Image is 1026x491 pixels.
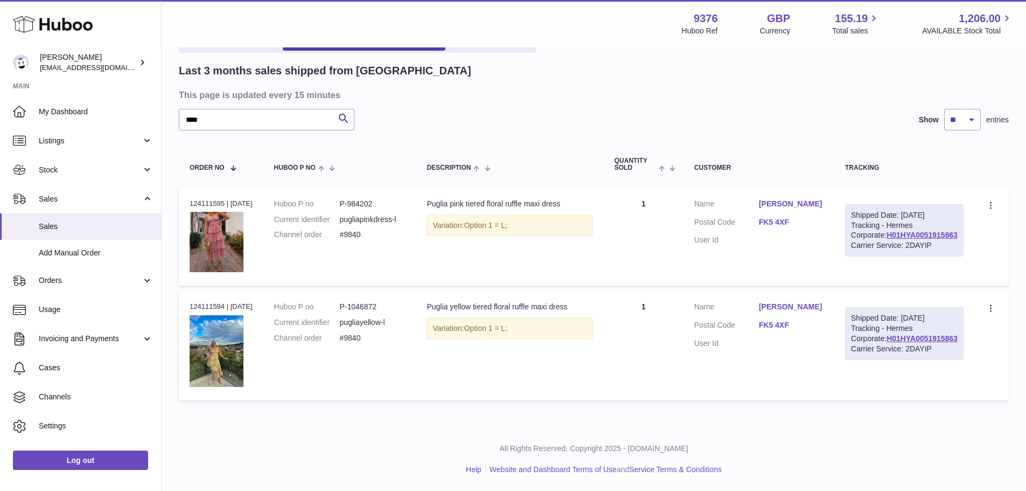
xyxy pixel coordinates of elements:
dt: Current identifier [274,215,340,225]
a: [PERSON_NAME] [759,199,823,209]
dt: Name [694,302,759,315]
span: Option 1 = L; [464,324,507,333]
a: H01HYA0051915863 [887,334,958,343]
img: IMG_5180_2.jpg [190,315,243,387]
div: [PERSON_NAME] [40,52,137,73]
li: and [486,465,722,475]
span: Add Manual Order [39,248,153,258]
span: Sales [39,194,142,204]
span: 1,206.00 [959,11,1001,26]
div: Variation: [427,215,592,237]
span: Invoicing and Payments [39,334,142,344]
dt: Postal Code [694,320,759,333]
dt: Huboo P no [274,302,340,312]
span: Order No [190,164,225,171]
span: Option 1 = L; [464,221,507,230]
div: Shipped Date: [DATE] [851,313,958,323]
dd: P-1046872 [339,302,405,312]
span: Sales [39,222,153,232]
div: Currency [760,26,791,36]
dd: #9840 [339,333,405,343]
div: Carrier Service: 2DAYIP [851,240,958,251]
div: Huboo Ref [682,26,718,36]
td: 1 [604,188,683,286]
span: Description [427,164,471,171]
div: Variation: [427,317,592,340]
span: 155.19 [835,11,868,26]
div: Tracking - Hermes Corporate: [845,307,964,360]
span: Huboo P no [274,164,316,171]
strong: 9376 [694,11,718,26]
div: Customer [694,164,823,171]
p: All Rights Reserved. Copyright 2025 - [DOMAIN_NAME] [170,444,1017,454]
span: Stock [39,165,142,175]
dt: User Id [694,235,759,245]
div: Carrier Service: 2DAYIP [851,344,958,354]
a: FK5 4XF [759,217,823,227]
span: Settings [39,421,153,431]
span: Cases [39,363,153,373]
dt: Name [694,199,759,212]
a: Help [466,465,481,474]
a: H01HYA0051915863 [887,231,958,239]
span: [EMAIL_ADDRESS][DOMAIN_NAME] [40,63,158,72]
dt: Channel order [274,333,340,343]
a: Log out [13,451,148,470]
a: Website and Dashboard Terms of Use [490,465,617,474]
span: My Dashboard [39,107,153,117]
div: Puglia yellow tiered floral ruffle maxi dress [427,302,592,312]
span: AVAILABLE Stock Total [922,26,1013,36]
dt: Channel order [274,230,340,240]
span: Channels [39,392,153,402]
a: [PERSON_NAME] [759,302,823,312]
div: Puglia pink tiered floral ruffle maxi dress [427,199,592,209]
td: 1 [604,291,683,400]
dt: Current identifier [274,317,340,328]
div: Shipped Date: [DATE] [851,210,958,220]
span: Quantity Sold [615,157,656,171]
span: Total sales [832,26,880,36]
dt: User Id [694,338,759,349]
a: Service Terms & Conditions [629,465,722,474]
span: Listings [39,136,142,146]
div: 124111594 | [DATE] [190,302,253,312]
label: Show [919,115,939,125]
a: FK5 4XF [759,320,823,330]
dd: pugliayellow-l [339,317,405,328]
a: 1,206.00 AVAILABLE Stock Total [922,11,1013,36]
strong: GBP [767,11,790,26]
span: Usage [39,305,153,315]
h3: This page is updated every 15 minutes [179,89,1006,101]
dd: P-984202 [339,199,405,209]
dd: #9840 [339,230,405,240]
h2: Last 3 months sales shipped from [GEOGRAPHIC_DATA] [179,64,471,78]
a: 155.19 Total sales [832,11,880,36]
dt: Huboo P no [274,199,340,209]
span: entries [986,115,1009,125]
div: Tracking [845,164,964,171]
dd: pugliapinkdress-l [339,215,405,225]
span: Orders [39,275,142,286]
img: 93761721047797.png [190,212,243,272]
div: 124111595 | [DATE] [190,199,253,209]
img: internalAdmin-9376@internal.huboo.com [13,54,29,71]
div: Tracking - Hermes Corporate: [845,204,964,257]
dt: Postal Code [694,217,759,230]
